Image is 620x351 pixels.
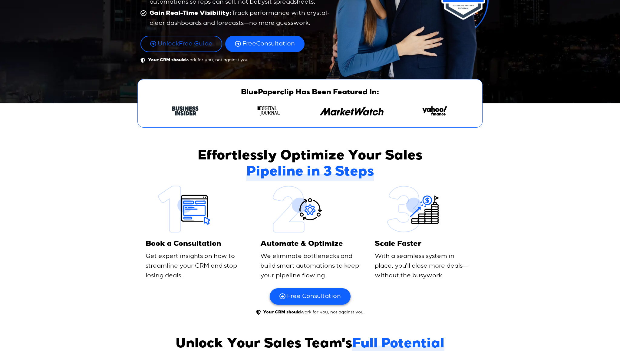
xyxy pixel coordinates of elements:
[140,36,222,52] a: UnlockFree Guide
[422,106,447,115] img: Yahoofinance
[147,106,473,119] div: Image Carousel
[147,106,224,119] div: 1 / 4
[150,11,232,17] b: Gain Real-Time Visibility:
[242,41,256,47] span: Free
[320,106,384,115] img: MarketWatch
[262,309,365,316] span: work for you, not against you.
[172,106,199,115] img: Business Insider
[260,252,360,281] p: We eliminate bottlenecks and build smart automations to keep your pipeline flowing.
[313,106,390,119] div: 3 / 4
[263,310,301,315] b: Your CRM should
[146,252,245,281] p: Get expert insights on how to streamline your CRM and stop losing deals.
[230,106,307,119] div: 2 / 4
[158,41,179,47] span: Unlock
[260,241,343,248] span: Automate & Optimize
[174,149,446,181] h2: Effortlessly Optimize Your Sales
[148,8,335,28] span: Track performance with crystal-clear dashboards and forecasts—no more guesswork.
[148,58,186,62] b: Your CRM should
[246,165,374,181] span: Pipeline in 3 Steps
[146,241,221,248] span: Book a Consultation
[147,57,250,64] span: work for you, not against you.
[257,106,280,115] img: DigitalJournal
[375,241,421,248] span: Scale Faster
[287,292,341,300] span: Free Consultation
[158,40,213,48] span: Free Guide
[270,288,351,305] a: Free Consultation
[396,106,473,119] div: 4 / 4
[375,252,474,281] p: With a seamless system in place, you’ll close more deals—without the busywork.
[242,40,295,48] span: Consultation
[147,89,473,97] h2: BluePaperclip Has Been Featured In:
[225,36,305,52] a: FreeConsultation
